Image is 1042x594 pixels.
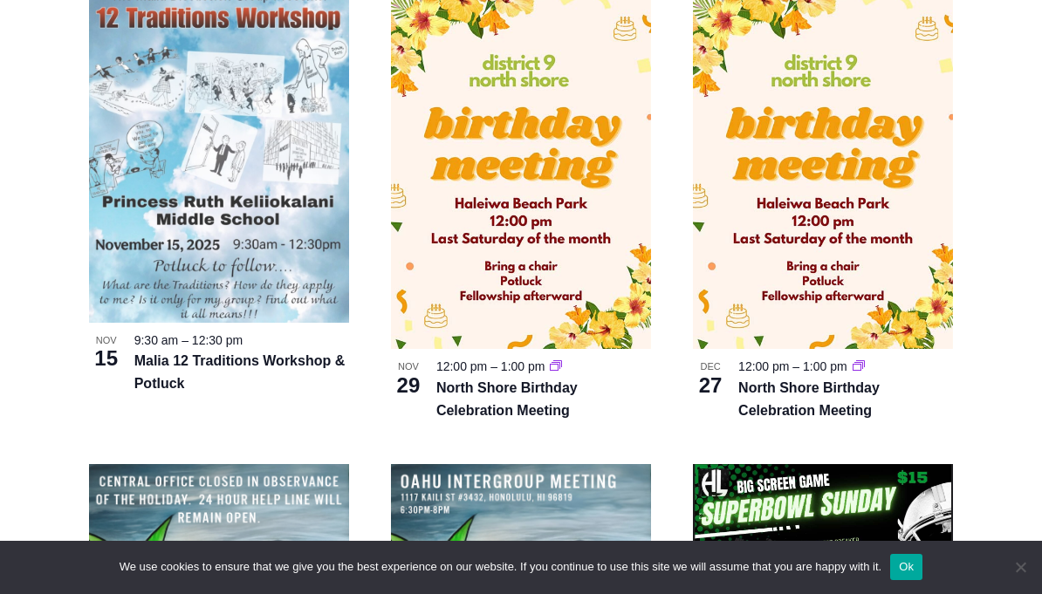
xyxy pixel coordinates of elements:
span: 27 [693,371,728,400]
button: Ok [890,554,922,580]
span: We use cookies to ensure that we give you the best experience on our website. If you continue to ... [120,558,881,576]
a: North Shore Birthday Celebration Meeting [436,380,578,418]
span: 29 [391,371,426,400]
time: 1:00 pm [501,359,545,373]
span: 15 [89,344,124,373]
span: No [1011,558,1029,576]
time: 9:30 am [134,333,179,347]
a: Event series: North Shore Birthday Celebration Meeting [853,359,865,373]
time: 12:30 pm [192,333,243,347]
span: Dec [693,359,728,374]
a: Malia 12 Traditions Workshop & Potluck [134,353,346,391]
span: – [182,333,189,347]
time: 12:00 pm [738,359,789,373]
time: 1:00 pm [803,359,847,373]
span: Nov [89,333,124,348]
a: North Shore Birthday Celebration Meeting [738,380,880,418]
time: 12:00 pm [436,359,487,373]
span: Nov [391,359,426,374]
a: Event series: North Shore Birthday Celebration Meeting [550,359,562,373]
span: – [490,359,497,373]
span: – [792,359,799,373]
